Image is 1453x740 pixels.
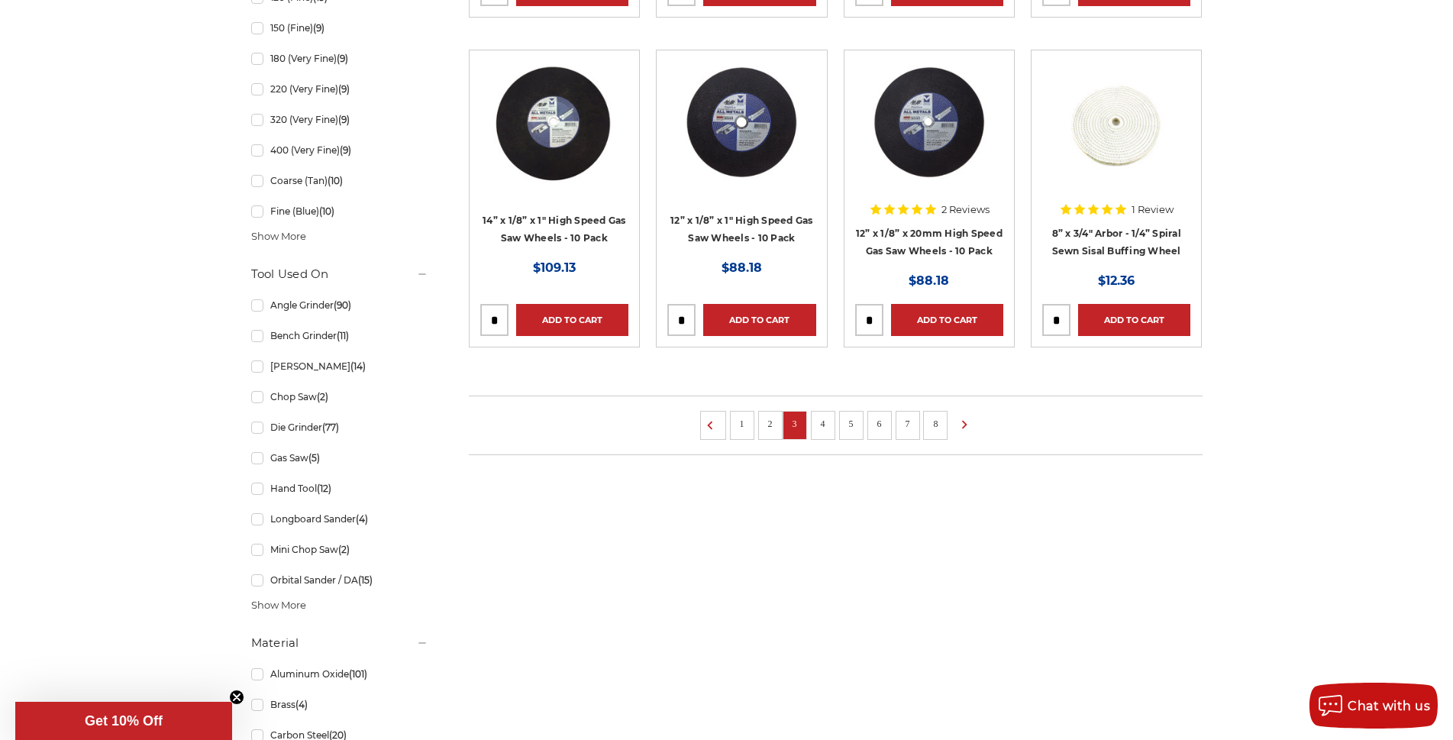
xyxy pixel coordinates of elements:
img: 8” x 3/4" Arbor - 1/4” Spiral Sewn Sisal Buffing Wheel [1055,61,1177,183]
button: Chat with us [1309,683,1438,729]
a: 150 (Fine) [251,15,428,41]
span: (10) [328,175,343,186]
a: Aluminum Oxide [251,661,428,687]
a: Chop Saw [251,383,428,410]
a: 320 (Very Fine) [251,106,428,133]
a: Longboard Sander [251,506,428,532]
a: Fine (Blue) [251,198,428,225]
a: 12" x 1/8" (5/32") x 20mm Gas Powered Shop Saw Wheel [855,61,1003,209]
a: 4 [815,415,831,432]
span: (10) [319,205,334,217]
a: 12" x 1/8" (5/32") x 1" High Speed Portable Gas Saw Cut-Off Wheel [667,61,815,209]
span: (9) [337,53,348,64]
span: (90) [334,299,351,311]
span: (77) [322,422,339,433]
span: (4) [356,513,368,525]
a: Die Grinder [251,414,428,441]
a: 2 [763,415,778,432]
a: Angle Grinder [251,292,428,318]
span: Show More [251,598,306,613]
a: 14” x 1/8” x 1" Gas-Powered Portable Cut-Off Wheel [480,61,628,209]
img: 12" x 1/8" (5/32") x 20mm Gas Powered Shop Saw Wheel [868,61,990,183]
span: (9) [313,22,325,34]
span: 2 Reviews [941,205,990,215]
img: 12" x 1/8" (5/32") x 1" High Speed Portable Gas Saw Cut-Off Wheel [680,61,802,183]
a: Orbital Sander / DA [251,567,428,593]
div: Get 10% OffClose teaser [15,702,232,740]
span: (11) [337,330,349,341]
a: 12” x 1/8” x 1" High Speed Gas Saw Wheels - 10 Pack [670,215,813,244]
a: Hand Tool [251,475,428,502]
a: 180 (Very Fine) [251,45,428,72]
span: (9) [340,144,351,156]
a: Add to Cart [891,304,1003,336]
span: (101) [349,668,367,680]
span: $109.13 [533,260,576,275]
span: (2) [317,391,328,402]
span: (5) [308,452,320,464]
span: Get 10% Off [85,713,163,729]
a: 8” x 3/4" Arbor - 1/4” Spiral Sewn Sisal Buffing Wheel [1052,228,1181,257]
a: 14” x 1/8” x 1" High Speed Gas Saw Wheels - 10 Pack [483,215,626,244]
span: Chat with us [1348,699,1430,713]
a: Mini Chop Saw [251,536,428,563]
span: (9) [338,83,350,95]
a: 8 [928,415,943,432]
a: Add to Cart [1078,304,1190,336]
span: (14) [350,360,366,372]
a: 5 [844,415,859,432]
button: Close teaser [229,690,244,705]
a: Add to Cart [516,304,628,336]
a: 220 (Very Fine) [251,76,428,102]
a: Brass [251,691,428,718]
a: Gas Saw [251,444,428,471]
span: (9) [338,114,350,125]
a: 7 [900,415,915,432]
span: (2) [338,544,350,555]
a: 400 (Very Fine) [251,137,428,163]
a: Coarse (Tan) [251,167,428,194]
span: 1 Review [1132,205,1174,215]
a: 1 [735,415,750,432]
a: 6 [872,415,887,432]
span: $88.18 [722,260,762,275]
h5: Material [251,634,428,652]
a: 8” x 3/4" Arbor - 1/4” Spiral Sewn Sisal Buffing Wheel [1042,61,1190,209]
span: $88.18 [909,273,949,288]
span: (4) [295,699,308,710]
span: Show More [251,229,306,244]
a: 12” x 1/8” x 20mm High Speed Gas Saw Wheels - 10 Pack [856,228,1003,257]
img: 14” x 1/8” x 1" Gas-Powered Portable Cut-Off Wheel [493,61,615,183]
a: Add to Cart [703,304,815,336]
span: (12) [317,483,331,494]
a: Bench Grinder [251,322,428,349]
span: $12.36 [1098,273,1135,288]
span: (15) [358,574,373,586]
h5: Tool Used On [251,265,428,283]
a: 3 [787,415,802,432]
a: [PERSON_NAME] [251,353,428,380]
